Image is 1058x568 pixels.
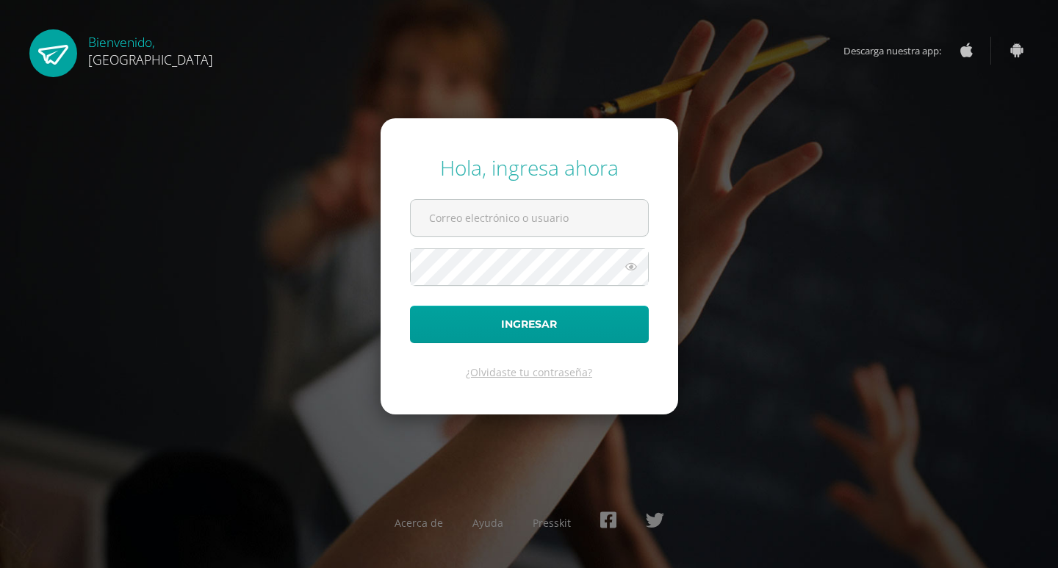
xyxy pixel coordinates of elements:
[410,154,649,181] div: Hola, ingresa ahora
[411,200,648,236] input: Correo electrónico o usuario
[395,516,443,530] a: Acerca de
[88,51,213,68] span: [GEOGRAPHIC_DATA]
[410,306,649,343] button: Ingresar
[843,37,956,65] span: Descarga nuestra app:
[466,365,592,379] a: ¿Olvidaste tu contraseña?
[472,516,503,530] a: Ayuda
[88,29,213,68] div: Bienvenido,
[533,516,571,530] a: Presskit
